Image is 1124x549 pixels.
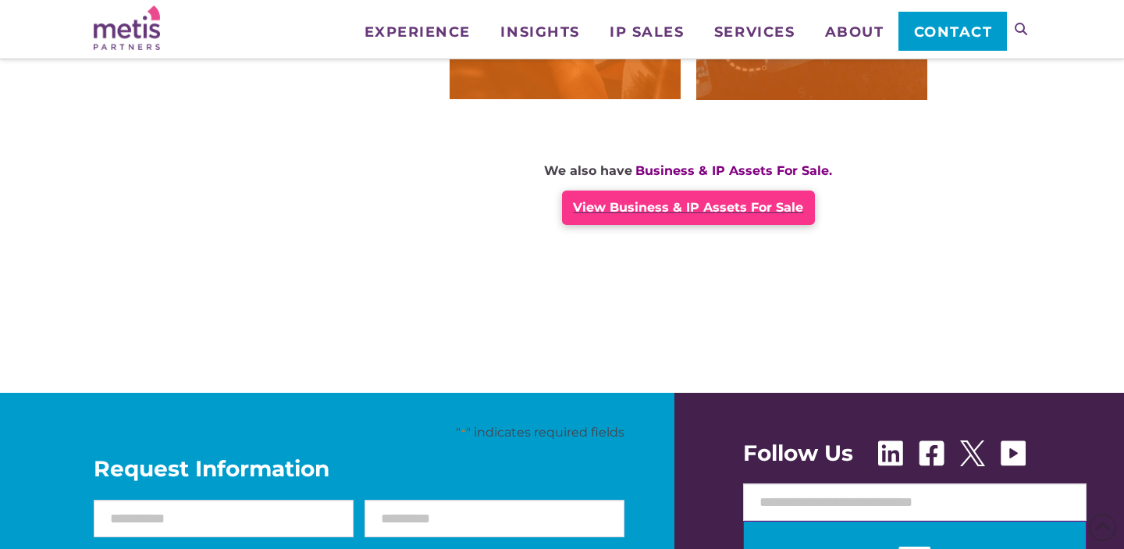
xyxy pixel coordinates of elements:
img: Linkedin [878,440,903,466]
img: Metis Partners [94,5,160,50]
span: View Business & IP Assets For Sale [573,200,803,215]
span: Request Information [94,458,624,479]
a: Contact [898,12,1007,51]
p: " " indicates required fields [94,424,624,441]
span: Experience [365,25,471,39]
span: IP Sales [610,25,684,39]
strong: Business & IP Assets For Sale. [635,163,832,178]
span: Follow Us [743,442,853,464]
span: Contact [914,25,993,39]
span: Insights [500,25,579,39]
img: Facebook [919,440,944,466]
img: X [960,440,985,466]
strong: We also have [544,163,632,178]
span: Back to Top [1089,514,1116,541]
a: View Business & IP Assets For Sale [562,191,814,225]
span: About [825,25,884,39]
img: Youtube [1001,440,1026,466]
span: Services [714,25,795,39]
